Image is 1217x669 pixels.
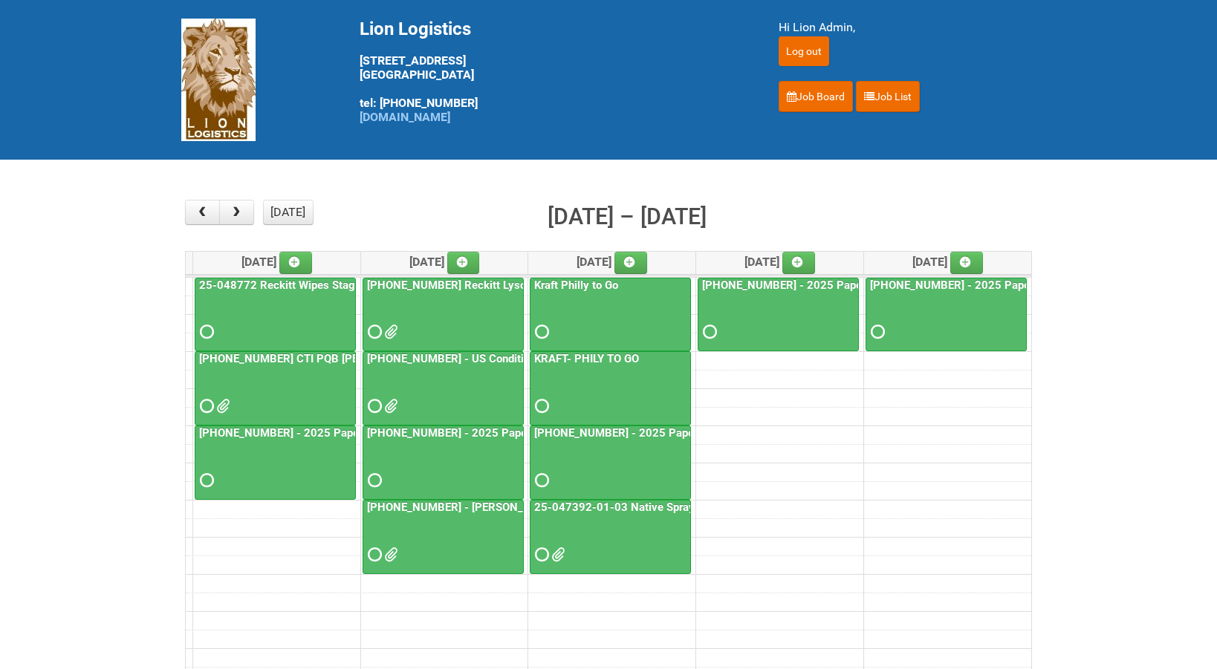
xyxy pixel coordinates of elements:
span: Requested [535,401,545,411]
span: Lion Logistics [360,19,471,39]
a: [PHONE_NUMBER] - US Conditioner Product Test [364,352,614,365]
span: 25-048772-01 tape and bagging MOR.xlsm 25-048772-01 MDN 2 (revised code typo).xlsx 25-048772-01 M... [384,327,395,337]
span: Requested [368,475,378,486]
a: [PHONE_NUMBER] CTI PQB [PERSON_NAME] Real US [195,351,356,425]
a: Kraft Philly to Go [531,278,621,292]
a: [PHONE_NUMBER] Reckitt Lysol Wipes Stage 4 [363,278,524,352]
span: [DATE] [744,255,815,269]
span: 25-047392-01 Native Spray.pdf 25-047392-01-03 - LPF.xlsx 25-047392-01-03 JNF.DOC 25-047392-01-03 ... [551,549,562,560]
a: [PHONE_NUMBER] - 2025 Paper Towel Landscape - Packing Day [364,426,695,440]
a: [PHONE_NUMBER] - [PERSON_NAME] UFC CUT US [363,500,524,574]
span: [DATE] [409,255,480,269]
span: MDN (2).xlsx MDN.xlsx JNF.DOC [384,401,395,411]
span: Requested [200,401,210,411]
a: Job Board [779,81,853,112]
span: LPF.xlsx 25-061653-01 Kiehl's UFC InnoCPT Mailing Letter-V1.pdf JNF.DOC MDN (2).xlsx MDN.xlsx [384,549,395,560]
span: Requested [200,475,210,486]
a: Add an event [614,252,647,274]
a: Add an event [447,252,480,274]
img: Lion Logistics [181,19,256,141]
a: [PHONE_NUMBER] - US Conditioner Product Test [363,351,524,425]
span: Requested [200,327,210,337]
a: [DOMAIN_NAME] [360,110,450,124]
a: KRAFT- PHILY TO GO [530,351,691,425]
span: Requested [871,327,881,337]
a: Add an event [279,252,312,274]
span: [DATE] [912,255,983,269]
a: [PHONE_NUMBER] - 2025 Paper Towel Landscape - Packing Day [867,278,1198,292]
span: Requested [535,549,545,560]
a: [PHONE_NUMBER] - 2025 Paper Towel Landscape - Packing Day [866,278,1028,352]
a: 25-048772 Reckitt Wipes Stage 4 [195,278,356,352]
a: 25-047392-01-03 Native Spray Rapid Response [530,500,691,574]
a: Lion Logistics [181,72,256,86]
a: [PHONE_NUMBER] - 2025 Paper Towel Landscape - Packing Day [530,425,691,500]
a: [PHONE_NUMBER] - 2025 Paper Towel Landscape - Packing Day [363,425,524,500]
span: Requested [535,475,545,486]
input: Log out [779,36,829,66]
span: Requested [535,327,545,337]
a: [PHONE_NUMBER] - 2025 Paper Towel Landscape - Packing Day [195,425,356,500]
span: Requested [368,327,378,337]
a: KRAFT- PHILY TO GO [531,352,642,365]
a: 25-048772 Reckitt Wipes Stage 4 [196,278,374,292]
h2: [DATE] – [DATE] [548,200,707,234]
span: [DATE] [577,255,647,269]
a: [PHONE_NUMBER] CTI PQB [PERSON_NAME] Real US [196,352,473,365]
span: Requested [703,327,713,337]
a: 25-047392-01-03 Native Spray Rapid Response [531,500,781,514]
div: [STREET_ADDRESS] [GEOGRAPHIC_DATA] tel: [PHONE_NUMBER] [360,19,741,124]
a: [PHONE_NUMBER] - 2025 Paper Towel Landscape - Packing Day [531,426,862,440]
a: Kraft Philly to Go [530,278,691,352]
a: Job List [856,81,920,112]
a: Add an event [950,252,983,274]
a: [PHONE_NUMBER] - [PERSON_NAME] UFC CUT US [364,500,626,514]
span: [DATE] [241,255,312,269]
a: [PHONE_NUMBER] - 2025 Paper Towel Landscape - Packing Day [196,426,527,440]
a: [PHONE_NUMBER] - 2025 Paper Towel Landscape - Packing Day [698,278,859,352]
a: Add an event [782,252,815,274]
a: [PHONE_NUMBER] Reckitt Lysol Wipes Stage 4 [364,278,607,292]
a: [PHONE_NUMBER] - 2025 Paper Towel Landscape - Packing Day [699,278,1030,292]
div: Hi Lion Admin, [779,19,1036,36]
button: [DATE] [263,200,314,225]
span: Requested [368,549,378,560]
span: 25-045890-01 CTI PQB Hellmann's Real US.pdf 25-045890-01-07 - LPF.xlsx 25-045890-01-07 - MDN 2.xl... [216,401,227,411]
span: Requested [368,401,378,411]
